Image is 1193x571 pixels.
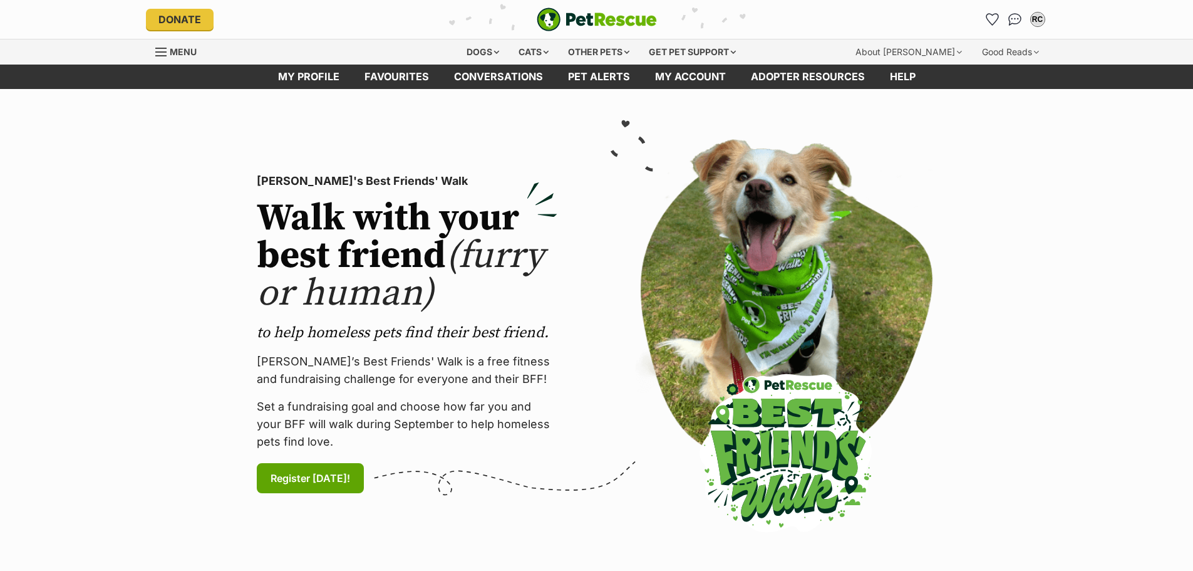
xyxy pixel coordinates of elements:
[257,463,364,493] a: Register [DATE]!
[510,39,557,65] div: Cats
[266,65,352,89] a: My profile
[537,8,657,31] a: PetRescue
[983,9,1048,29] ul: Account quick links
[983,9,1003,29] a: Favourites
[640,39,745,65] div: Get pet support
[847,39,971,65] div: About [PERSON_NAME]
[537,8,657,31] img: logo-e224e6f780fb5917bec1dbf3a21bbac754714ae5b6737aabdf751b685950b380.svg
[738,65,877,89] a: Adopter resources
[146,9,214,30] a: Donate
[1008,13,1021,26] img: chat-41dd97257d64d25036548639549fe6c8038ab92f7586957e7f3b1b290dea8141.svg
[271,471,350,486] span: Register [DATE]!
[973,39,1048,65] div: Good Reads
[1031,13,1044,26] div: RC
[352,65,442,89] a: Favourites
[155,39,205,62] a: Menu
[170,46,197,57] span: Menu
[555,65,643,89] a: Pet alerts
[1005,9,1025,29] a: Conversations
[257,172,557,190] p: [PERSON_NAME]'s Best Friends' Walk
[458,39,508,65] div: Dogs
[257,200,557,313] h2: Walk with your best friend
[559,39,638,65] div: Other pets
[257,353,557,388] p: [PERSON_NAME]’s Best Friends' Walk is a free fitness and fundraising challenge for everyone and t...
[257,323,557,343] p: to help homeless pets find their best friend.
[643,65,738,89] a: My account
[257,233,544,317] span: (furry or human)
[1028,9,1048,29] button: My account
[877,65,928,89] a: Help
[442,65,555,89] a: conversations
[257,398,557,451] p: Set a fundraising goal and choose how far you and your BFF will walk during September to help hom...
